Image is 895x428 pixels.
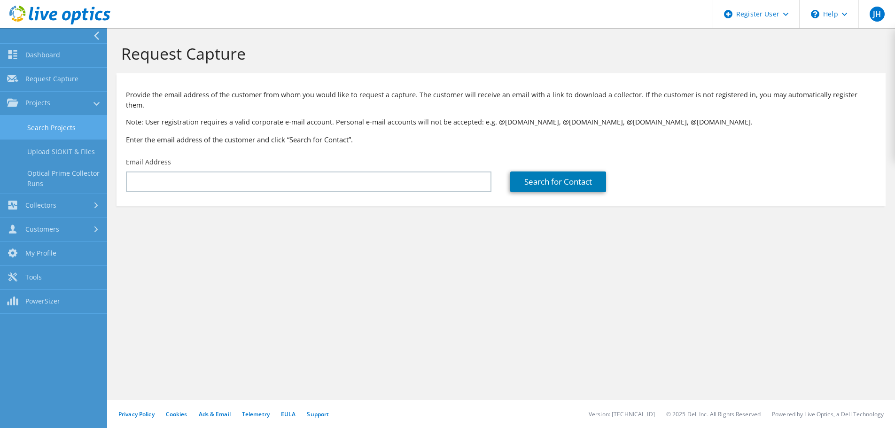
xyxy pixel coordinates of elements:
[870,7,885,22] span: JH
[589,410,655,418] li: Version: [TECHNICAL_ID]
[166,410,187,418] a: Cookies
[242,410,270,418] a: Telemetry
[126,90,876,110] p: Provide the email address of the customer from whom you would like to request a capture. The cust...
[126,117,876,127] p: Note: User registration requires a valid corporate e-mail account. Personal e-mail accounts will ...
[118,410,155,418] a: Privacy Policy
[126,134,876,145] h3: Enter the email address of the customer and click “Search for Contact”.
[121,44,876,63] h1: Request Capture
[126,157,171,167] label: Email Address
[772,410,884,418] li: Powered by Live Optics, a Dell Technology
[510,171,606,192] a: Search for Contact
[281,410,296,418] a: EULA
[307,410,329,418] a: Support
[666,410,761,418] li: © 2025 Dell Inc. All Rights Reserved
[199,410,231,418] a: Ads & Email
[811,10,819,18] svg: \n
